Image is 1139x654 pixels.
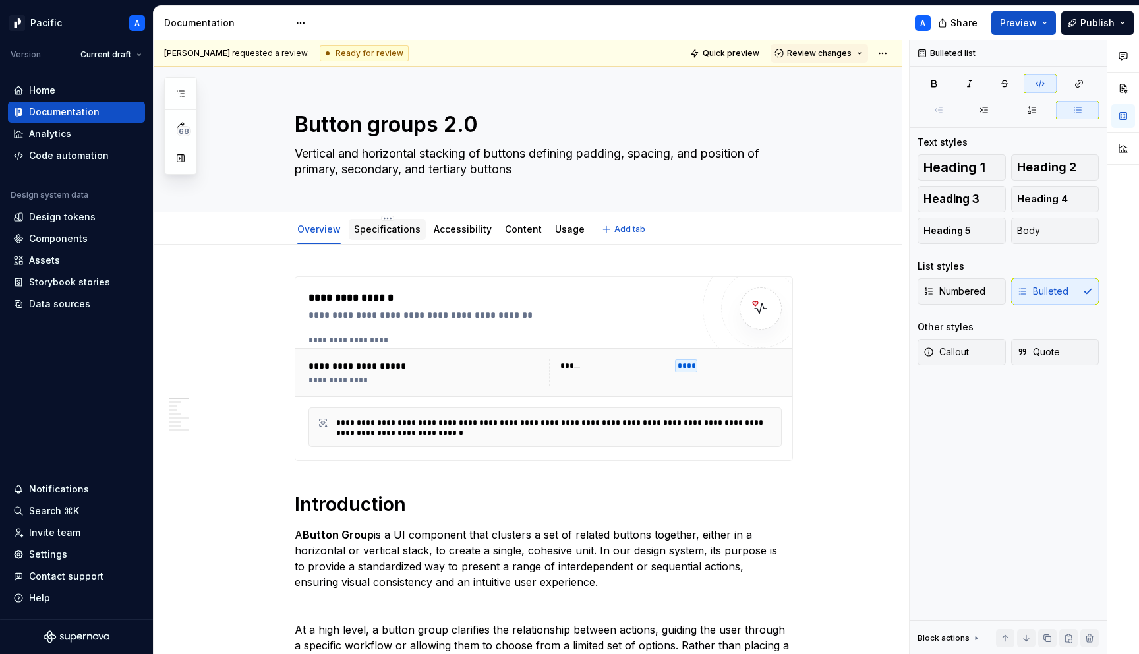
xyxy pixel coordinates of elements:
[292,109,790,140] textarea: Button groups 2.0
[1011,154,1099,181] button: Heading 2
[29,105,100,119] div: Documentation
[918,260,964,273] div: List styles
[1000,16,1037,30] span: Preview
[434,223,492,235] a: Accessibility
[428,215,497,243] div: Accessibility
[923,224,971,237] span: Heading 5
[8,228,145,249] a: Components
[1011,218,1099,244] button: Body
[9,15,25,31] img: 8d0dbd7b-a897-4c39-8ca0-62fbda938e11.png
[292,215,346,243] div: Overview
[29,591,50,605] div: Help
[295,527,793,590] p: A is a UI component that clusters a set of related buttons together, either in a horizontal or ve...
[134,18,140,28] div: A
[550,215,590,243] div: Usage
[918,629,981,647] div: Block actions
[1061,11,1134,35] button: Publish
[29,504,79,518] div: Search ⌘K
[686,44,765,63] button: Quick preview
[74,45,148,64] button: Current draft
[931,11,986,35] button: Share
[8,544,145,565] a: Settings
[164,16,289,30] div: Documentation
[1017,345,1060,359] span: Quote
[505,223,542,235] a: Content
[787,48,852,59] span: Review changes
[29,297,90,311] div: Data sources
[29,232,88,245] div: Components
[297,223,341,235] a: Overview
[349,215,426,243] div: Specifications
[177,126,191,136] span: 68
[1080,16,1115,30] span: Publish
[29,483,89,496] div: Notifications
[292,143,790,180] textarea: Vertical and horizontal stacking of buttons defining padding, spacing, and position of primary, s...
[8,206,145,227] a: Design tokens
[8,522,145,543] a: Invite team
[8,250,145,271] a: Assets
[8,123,145,144] a: Analytics
[918,154,1006,181] button: Heading 1
[11,190,88,200] div: Design system data
[1011,339,1099,365] button: Quote
[29,210,96,223] div: Design tokens
[923,161,985,174] span: Heading 1
[918,320,974,334] div: Other styles
[991,11,1056,35] button: Preview
[918,633,970,643] div: Block actions
[1017,193,1068,206] span: Heading 4
[918,339,1006,365] button: Callout
[918,278,1006,305] button: Numbered
[500,215,547,243] div: Content
[920,18,925,28] div: A
[614,224,645,235] span: Add tab
[950,16,978,30] span: Share
[1017,161,1076,174] span: Heading 2
[8,102,145,123] a: Documentation
[598,220,651,239] button: Add tab
[8,500,145,521] button: Search ⌘K
[29,149,109,162] div: Code automation
[80,49,131,60] span: Current draft
[8,293,145,314] a: Data sources
[303,528,374,541] strong: Button Group
[918,136,968,149] div: Text styles
[918,218,1006,244] button: Heading 5
[923,285,985,298] span: Numbered
[8,587,145,609] button: Help
[29,548,67,561] div: Settings
[771,44,868,63] button: Review changes
[29,570,103,583] div: Contact support
[11,49,41,60] div: Version
[923,345,969,359] span: Callout
[29,84,55,97] div: Home
[164,48,309,59] span: requested a review.
[29,127,71,140] div: Analytics
[320,45,409,61] div: Ready for review
[29,276,110,289] div: Storybook stories
[295,492,793,516] h1: Introduction
[30,16,62,30] div: Pacific
[29,254,60,267] div: Assets
[8,566,145,587] button: Contact support
[8,479,145,500] button: Notifications
[8,145,145,166] a: Code automation
[923,193,979,206] span: Heading 3
[3,9,150,37] button: PacificA
[44,630,109,643] svg: Supernova Logo
[1017,224,1040,237] span: Body
[164,48,230,58] span: [PERSON_NAME]
[1011,186,1099,212] button: Heading 4
[354,223,421,235] a: Specifications
[29,526,80,539] div: Invite team
[8,80,145,101] a: Home
[8,272,145,293] a: Storybook stories
[703,48,759,59] span: Quick preview
[918,186,1006,212] button: Heading 3
[555,223,585,235] a: Usage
